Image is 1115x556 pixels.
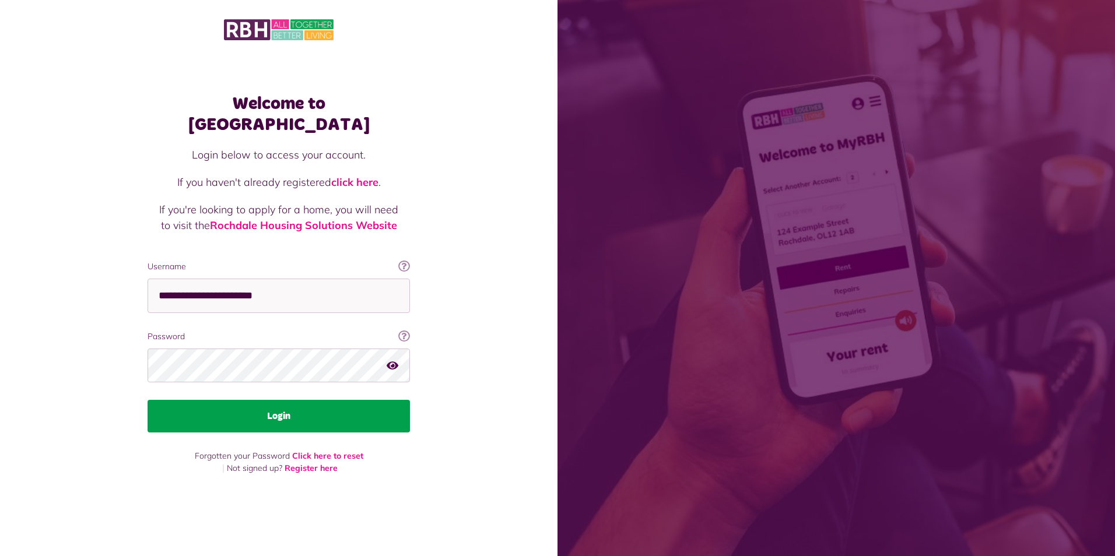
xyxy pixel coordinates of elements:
label: Password [148,330,410,343]
p: Login below to access your account. [159,147,398,163]
a: Register here [285,463,338,473]
img: MyRBH [224,17,334,42]
p: If you haven't already registered . [159,174,398,190]
label: Username [148,261,410,273]
p: If you're looking to apply for a home, you will need to visit the [159,202,398,233]
a: click here [331,175,378,189]
a: Click here to reset [292,451,363,461]
span: Forgotten your Password [195,451,290,461]
a: Rochdale Housing Solutions Website [210,219,397,232]
h1: Welcome to [GEOGRAPHIC_DATA] [148,93,410,135]
button: Login [148,400,410,432]
span: Not signed up? [227,463,282,473]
